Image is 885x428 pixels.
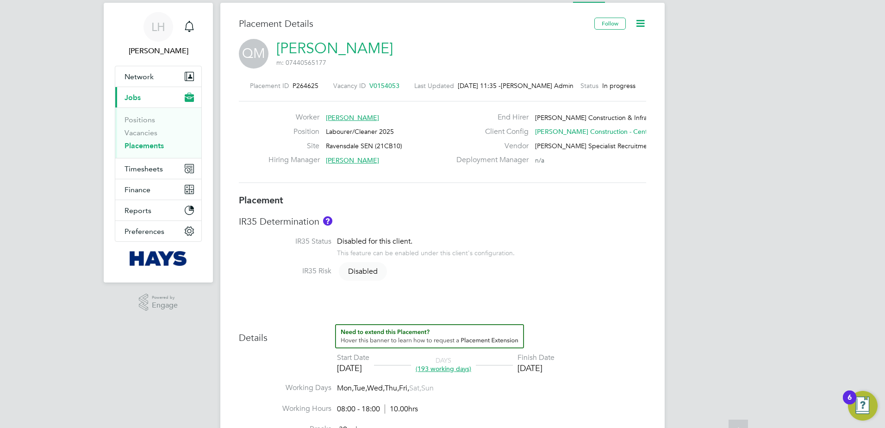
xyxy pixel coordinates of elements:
[268,113,319,122] label: Worker
[152,302,178,309] span: Engage
[409,384,421,393] span: Sat,
[152,294,178,302] span: Powered by
[326,156,379,164] span: [PERSON_NAME]
[239,404,331,414] label: Working Hours
[337,363,369,373] div: [DATE]
[535,127,654,136] span: [PERSON_NAME] Construction - Central
[115,66,201,87] button: Network
[239,18,587,30] h3: Placement Details
[411,356,476,373] div: DAYS
[385,384,399,393] span: Thu,
[115,158,201,179] button: Timesheets
[239,39,268,69] span: QM
[451,113,529,122] label: End Hirer
[451,141,529,151] label: Vendor
[115,45,202,57] span: Luke Harvey
[125,185,150,194] span: Finance
[276,39,393,57] a: [PERSON_NAME]
[239,237,331,246] label: IR35 Status
[337,384,354,393] span: Mon,
[125,72,154,81] span: Network
[239,324,646,344] h3: Details
[125,164,163,173] span: Timesheets
[535,113,659,122] span: [PERSON_NAME] Construction & Infrast…
[339,262,387,281] span: Disabled
[517,363,555,373] div: [DATE]
[580,82,598,90] label: Status
[125,128,157,137] a: Vacancies
[337,404,418,414] div: 08:00 - 18:00
[416,365,471,373] span: (193 working days)
[125,206,151,215] span: Reports
[115,87,201,107] button: Jobs
[115,12,202,57] a: LH[PERSON_NAME]
[399,384,409,393] span: Fri,
[125,141,164,150] a: Placements
[115,179,201,200] button: Finance
[458,82,501,90] span: [DATE] 11:35 -
[337,353,369,363] div: Start Date
[239,215,646,227] h3: IR35 Determination
[323,216,332,226] button: About IR35
[125,93,141,102] span: Jobs
[115,221,201,241] button: Preferences
[326,127,394,136] span: Labourer/Cleaner 2025
[517,353,555,363] div: Finish Date
[104,3,213,283] nav: Main navigation
[354,384,367,393] span: Tue,
[268,155,319,165] label: Hiring Manager
[535,142,677,150] span: [PERSON_NAME] Specialist Recruitment Limited
[594,18,626,30] button: Follow
[451,127,529,137] label: Client Config
[535,156,544,164] span: n/a
[125,227,164,236] span: Preferences
[421,384,434,393] span: Sun
[602,82,636,90] span: In progress
[337,246,515,257] div: This feature can be enabled under this client's configuration.
[326,142,402,150] span: Ravensdale SEN (21CB10)
[276,58,326,67] span: m: 07440565177
[250,82,289,90] label: Placement ID
[337,237,412,246] span: Disabled for this client.
[268,127,319,137] label: Position
[333,82,366,90] label: Vacancy ID
[268,141,319,151] label: Site
[239,266,331,276] label: IR35 Risk
[385,404,418,414] span: 10.00hrs
[239,195,283,206] b: Placement
[293,82,318,90] span: P264625
[335,324,524,348] button: How to extend a Placement?
[451,155,529,165] label: Deployment Manager
[151,21,165,33] span: LH
[414,82,454,90] label: Last Updated
[125,115,155,124] a: Positions
[115,251,202,266] a: Go to home page
[848,391,878,421] button: Open Resource Center, 6 new notifications
[369,82,399,90] span: V0154053
[130,251,187,266] img: hays-logo-retina.png
[501,82,566,90] span: [PERSON_NAME] Admin
[848,397,852,409] div: 6
[115,200,201,220] button: Reports
[239,383,331,393] label: Working Days
[139,294,178,311] a: Powered byEngage
[326,113,379,122] span: [PERSON_NAME]
[367,384,385,393] span: Wed,
[115,107,201,158] div: Jobs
